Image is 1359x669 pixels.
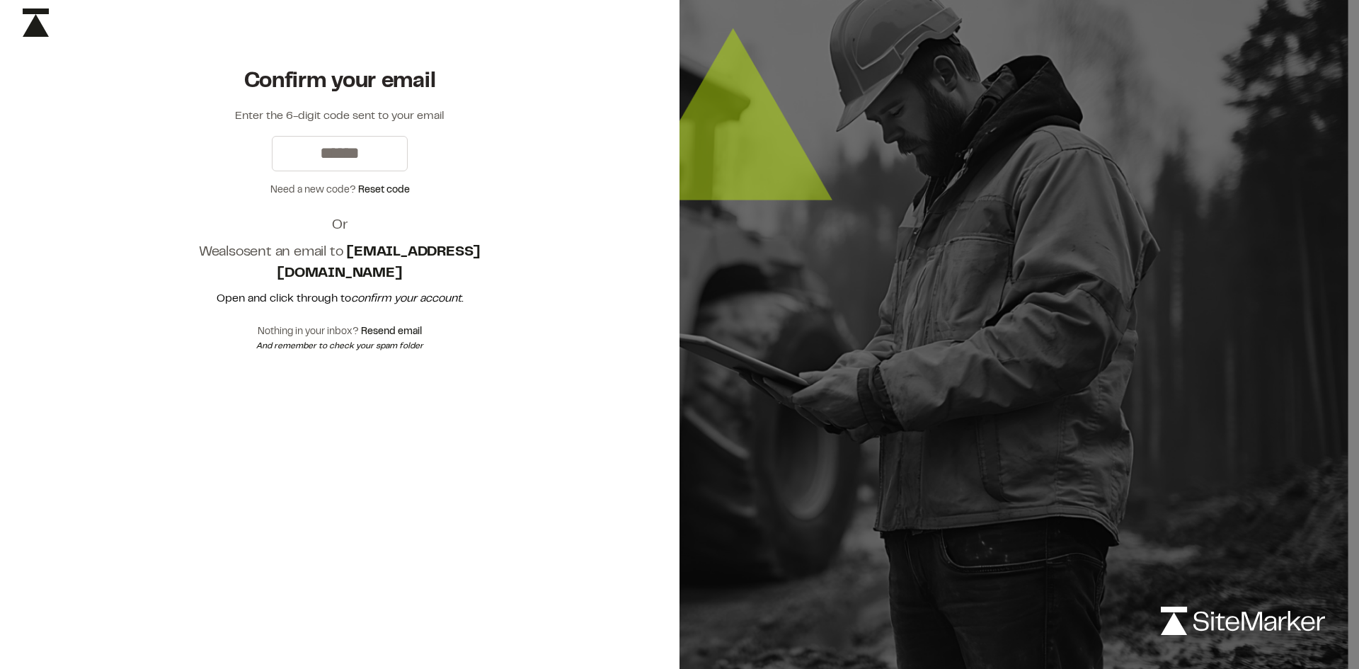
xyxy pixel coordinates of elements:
[181,290,498,307] p: Open and click through to .
[23,8,49,37] img: icon-black-rebrand.svg
[1161,607,1325,635] img: logo-white-rebrand.svg
[181,324,498,340] div: Nothing in your inbox?
[277,246,481,280] strong: [EMAIL_ADDRESS][DOMAIN_NAME]
[181,68,498,96] h1: Confirm your email
[181,108,498,125] p: Enter the 6-digit code sent to your email
[181,340,498,353] div: And remember to check your spam folder
[181,215,498,236] h2: Or
[351,294,461,304] em: confirm your account
[361,324,422,340] button: Resend email
[358,183,410,198] button: Reset code
[181,242,498,285] h1: We also sent an email to
[181,183,498,198] div: Need a new code?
